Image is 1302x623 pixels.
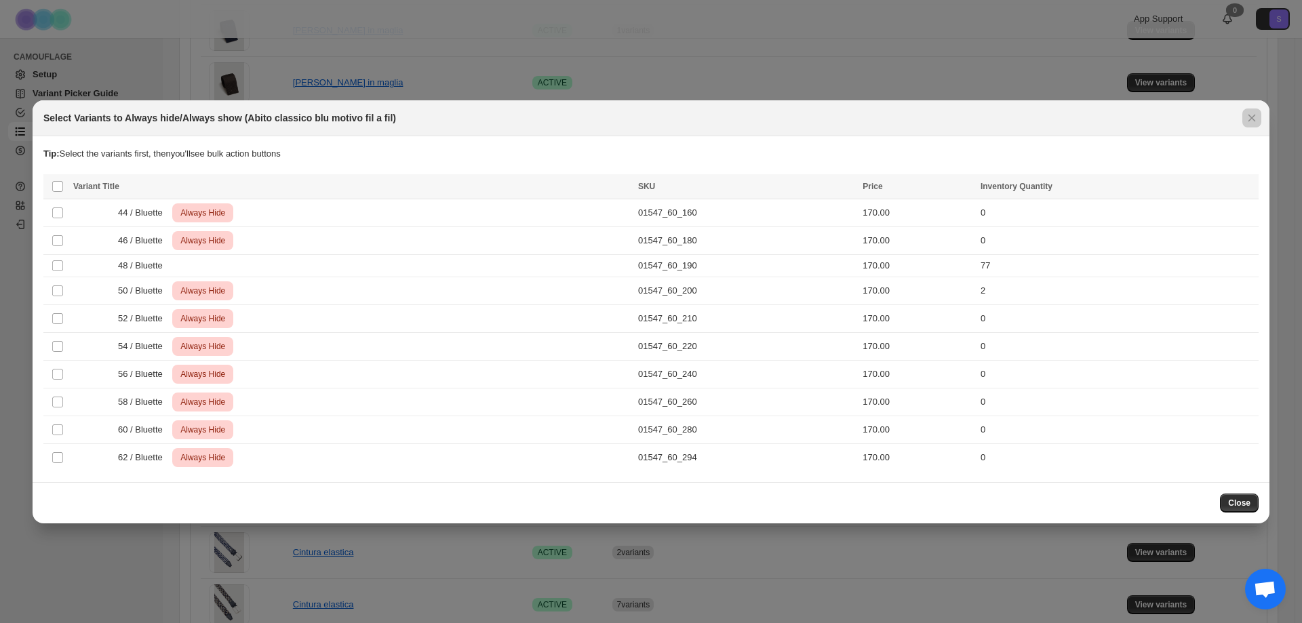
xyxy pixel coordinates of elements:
td: 170.00 [859,277,976,304]
span: Always Hide [178,283,228,299]
span: Inventory Quantity [981,182,1052,191]
td: 170.00 [859,226,976,254]
td: 170.00 [859,332,976,360]
span: Always Hide [178,366,228,382]
span: Always Hide [178,205,228,221]
td: 0 [976,416,1259,443]
td: 170.00 [859,304,976,332]
span: 54 / Bluette [118,340,170,353]
span: Always Hide [178,338,228,355]
td: 01547_60_190 [634,254,859,277]
span: Price [863,182,882,191]
button: Close [1242,108,1261,127]
strong: Tip: [43,148,60,159]
td: 01547_60_210 [634,304,859,332]
span: Always Hide [178,310,228,327]
span: Always Hide [178,449,228,466]
span: 44 / Bluette [118,206,170,220]
td: 0 [976,388,1259,416]
td: 170.00 [859,388,976,416]
div: Aprire la chat [1245,569,1286,609]
span: 52 / Bluette [118,312,170,325]
td: 170.00 [859,443,976,471]
span: 56 / Bluette [118,367,170,381]
span: 46 / Bluette [118,234,170,247]
span: 58 / Bluette [118,395,170,409]
td: 01547_60_180 [634,226,859,254]
td: 77 [976,254,1259,277]
td: 170.00 [859,360,976,388]
td: 0 [976,226,1259,254]
td: 01547_60_294 [634,443,859,471]
td: 0 [976,332,1259,360]
span: 60 / Bluette [118,423,170,437]
td: 170.00 [859,416,976,443]
p: Select the variants first, then you'll see bulk action buttons [43,147,1259,161]
button: Close [1220,494,1259,513]
td: 01547_60_260 [634,388,859,416]
td: 2 [976,277,1259,304]
td: 0 [976,360,1259,388]
td: 0 [976,443,1259,471]
td: 01547_60_240 [634,360,859,388]
h2: Select Variants to Always hide/Always show (Abito classico blu motivo fil a fil) [43,111,396,125]
td: 01547_60_280 [634,416,859,443]
td: 170.00 [859,199,976,226]
td: 01547_60_160 [634,199,859,226]
span: Always Hide [178,422,228,438]
td: 0 [976,304,1259,332]
span: Always Hide [178,233,228,249]
span: 48 / Bluette [118,259,170,273]
span: Always Hide [178,394,228,410]
td: 01547_60_220 [634,332,859,360]
span: 62 / Bluette [118,451,170,464]
span: Variant Title [73,182,119,191]
td: 170.00 [859,254,976,277]
span: 50 / Bluette [118,284,170,298]
span: Close [1228,498,1250,508]
td: 0 [976,199,1259,226]
td: 01547_60_200 [634,277,859,304]
span: SKU [638,182,655,191]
